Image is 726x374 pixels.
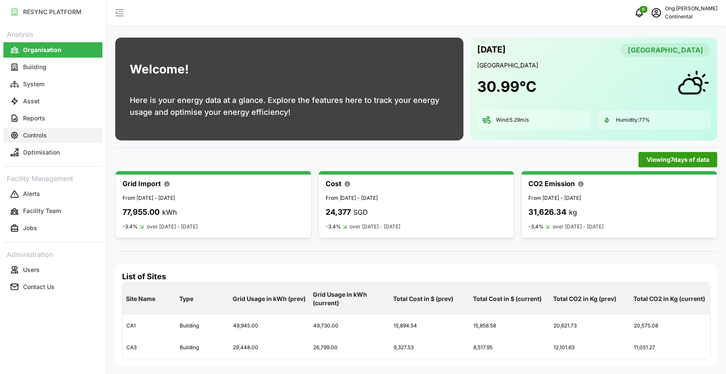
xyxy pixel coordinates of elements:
p: Contact Us [23,283,55,291]
p: SGD [354,207,368,218]
a: Building [3,58,102,76]
button: Asset [3,93,102,109]
h1: 30.99 °C [477,77,536,96]
p: Ong [PERSON_NAME] [665,5,717,13]
p: Grid Import [122,178,161,189]
a: System [3,76,102,93]
div: 12,101.63 [550,337,630,358]
p: From [DATE] - [DATE] [122,194,304,202]
span: [GEOGRAPHIC_DATA] [628,44,703,56]
div: 49,730.00 [310,316,389,336]
p: Organisation [23,46,61,54]
div: 29,448.00 [230,337,309,358]
p: Analysis [3,27,102,40]
a: RESYNC PLATFORM [3,3,102,20]
p: Building [23,63,47,71]
button: Building [3,59,102,75]
div: 49,945.00 [230,316,309,336]
button: Users [3,262,102,278]
button: RESYNC PLATFORM [3,4,102,20]
p: From [DATE] - [DATE] [528,194,710,202]
button: Alerts [3,187,102,202]
p: Users [23,266,40,274]
button: Controls [3,128,102,143]
p: Here is your energy data at a glance. Explore the features here to track your energy usage and op... [130,94,449,118]
div: CA3 [123,337,175,358]
p: Facility Management [3,172,102,184]
p: Optimisation [23,148,60,157]
a: Alerts [3,186,102,203]
div: Building [176,337,229,358]
p: [GEOGRAPHIC_DATA] [477,61,711,70]
p: -3.4% [528,223,544,230]
p: over [DATE] - [DATE] [350,223,401,231]
a: Optimisation [3,144,102,161]
p: 24,377 [326,206,351,219]
p: Site Name [124,288,174,310]
p: CO2 Emission [528,178,575,189]
a: Reports [3,110,102,127]
button: Reports [3,111,102,126]
div: 15,858.58 [470,316,550,336]
button: schedule [648,4,665,21]
button: notifications [631,4,648,21]
a: Controls [3,127,102,144]
p: RESYNC PLATFORM [23,8,82,16]
p: kWh [162,207,177,218]
a: Contact Us [3,278,102,295]
a: Users [3,261,102,278]
p: -3.4% [326,223,341,230]
p: 31,626.34 [528,206,566,219]
p: From [DATE] - [DATE] [326,194,507,202]
div: 15,894.54 [390,316,469,336]
p: kg [569,207,577,218]
span: 0 [642,6,645,12]
p: Wind: 5.29 m/s [496,117,529,124]
div: Building [176,316,229,336]
p: Facility Team [23,207,61,215]
p: Total CO2 in Kg (prev) [551,288,628,310]
a: Jobs [3,220,102,237]
a: Facility Team [3,203,102,220]
p: Total Cost in $ (prev) [391,288,468,310]
p: Alerts [23,190,40,198]
h4: List of Sites [122,271,711,282]
div: 8,517.95 [470,337,550,358]
p: Total CO2 in Kg (current) [632,288,709,310]
a: Organisation [3,41,102,58]
button: Facility Team [3,204,102,219]
p: Humidity: 77 % [616,117,650,124]
p: Controls [23,131,47,140]
p: 77,955.00 [122,206,160,219]
div: 20,621.73 [550,316,630,336]
button: Viewing7days of data [639,152,717,167]
div: 20,575.08 [630,316,710,336]
p: System [23,80,44,88]
div: 9,327.53 [390,337,469,358]
span: Viewing 7 days of data [647,152,709,167]
button: Optimisation [3,145,102,160]
div: 26,799.00 [310,337,389,358]
p: Continental [665,13,717,21]
div: 11,051.27 [630,337,710,358]
p: Grid Usage in kWh (prev) [231,288,308,310]
p: Jobs [23,224,37,232]
p: -3.4% [122,223,138,230]
button: Jobs [3,221,102,236]
p: Type [178,288,227,310]
h1: Welcome! [130,60,189,79]
p: Cost [326,178,341,189]
p: over [DATE] - [DATE] [147,223,198,231]
p: Reports [23,114,45,123]
p: Total Cost in $ (current) [472,288,548,310]
button: Organisation [3,42,102,58]
a: Asset [3,93,102,110]
button: Contact Us [3,279,102,295]
button: System [3,76,102,92]
p: Grid Usage in kWh (current) [311,283,388,315]
div: CA1 [123,316,175,336]
p: over [DATE] - [DATE] [553,223,604,231]
p: Administration [3,248,102,260]
p: [DATE] [477,43,506,57]
p: Asset [23,97,40,105]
